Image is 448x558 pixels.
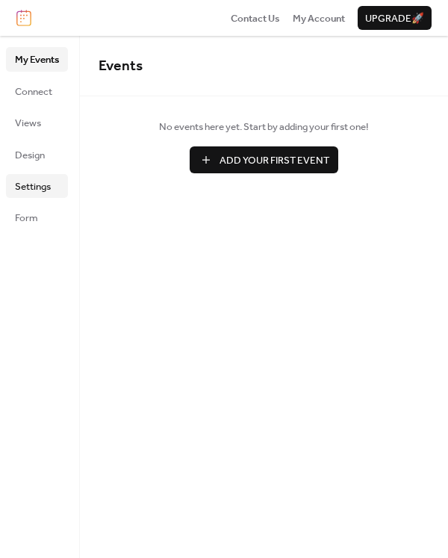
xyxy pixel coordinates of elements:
a: My Events [6,47,68,71]
span: Form [15,211,38,226]
a: Add Your First Event [99,146,429,173]
span: Events [99,52,143,80]
span: No events here yet. Start by adding your first one! [99,120,429,134]
button: Upgrade🚀 [358,6,432,30]
span: Contact Us [231,11,280,26]
a: My Account [293,10,345,25]
img: logo [16,10,31,26]
span: Settings [15,179,51,194]
span: My Events [15,52,59,67]
a: Design [6,143,68,167]
span: Views [15,116,41,131]
span: My Account [293,11,345,26]
span: Connect [15,84,52,99]
a: Connect [6,79,68,103]
a: Settings [6,174,68,198]
a: Form [6,205,68,229]
span: Design [15,148,45,163]
span: Upgrade 🚀 [365,11,424,26]
a: Views [6,111,68,134]
a: Contact Us [231,10,280,25]
span: Add Your First Event [220,153,329,168]
button: Add Your First Event [190,146,338,173]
